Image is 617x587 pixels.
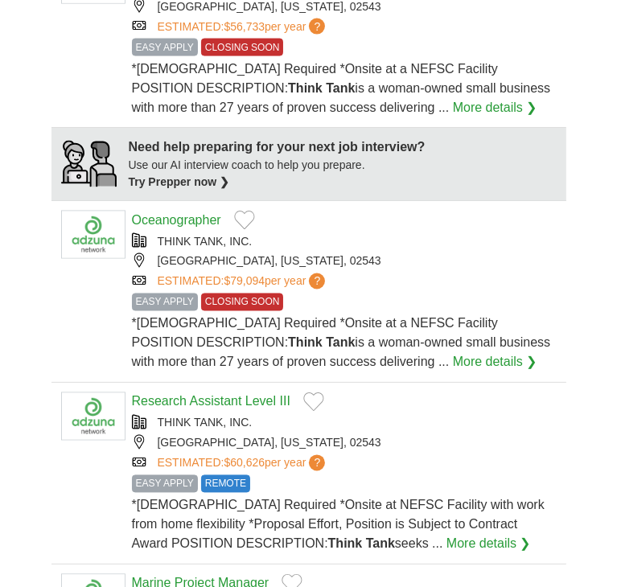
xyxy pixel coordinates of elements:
span: *[DEMOGRAPHIC_DATA] Required *Onsite at NEFSC Facility with work from home flexibility *Proposal ... [132,499,545,551]
span: ? [309,455,325,471]
a: Try Prepper now ❯ [129,175,230,188]
strong: Think [328,537,363,551]
strong: Tank [326,81,355,95]
strong: Think [288,81,323,95]
span: $60,626 [224,457,265,470]
span: ? [309,18,325,35]
a: Oceanographer [132,213,221,227]
strong: Tank [326,336,355,350]
a: ESTIMATED:$60,626per year? [158,455,329,472]
div: THINK TANK, INC. [132,233,557,250]
span: *[DEMOGRAPHIC_DATA] Required *Onsite at a NEFSC Facility POSITION DESCRIPTION: is a woman-owned s... [132,62,551,114]
strong: Think [288,336,323,350]
div: [GEOGRAPHIC_DATA], [US_STATE], 02543 [132,253,557,270]
a: More details ❯ [446,535,531,554]
span: REMOTE [201,475,250,493]
div: THINK TANK, INC. [132,415,557,432]
a: ESTIMATED:$79,094per year? [158,273,329,290]
span: EASY APPLY [132,39,198,56]
span: EASY APPLY [132,293,198,311]
span: $79,094 [224,275,265,288]
a: ESTIMATED:$56,733per year? [158,18,329,35]
span: *[DEMOGRAPHIC_DATA] Required *Onsite at a NEFSC Facility POSITION DESCRIPTION: is a woman-owned s... [132,317,551,369]
img: Company logo [61,392,125,441]
a: More details ❯ [453,353,537,372]
div: Use our AI interview coach to help you prepare. [129,157,426,191]
img: Company logo [61,211,125,259]
span: $56,733 [224,20,265,33]
div: Need help preparing for your next job interview? [129,138,426,157]
strong: Tank [366,537,395,551]
span: CLOSING SOON [201,293,284,311]
span: ? [309,273,325,289]
button: Add to favorite jobs [234,211,255,230]
span: EASY APPLY [132,475,198,493]
div: [GEOGRAPHIC_DATA], [US_STATE], 02543 [132,435,557,452]
span: CLOSING SOON [201,39,284,56]
a: More details ❯ [453,98,537,117]
a: Research Assistant Level III [132,395,290,408]
button: Add to favorite jobs [303,392,324,412]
